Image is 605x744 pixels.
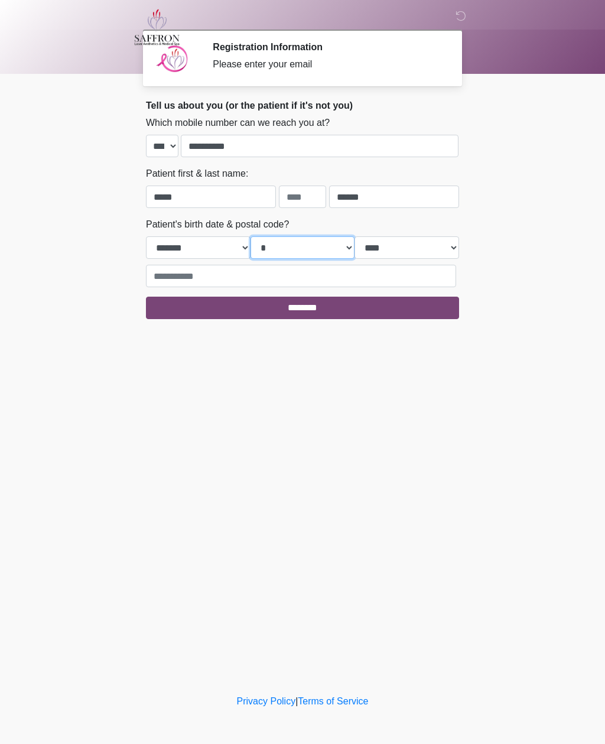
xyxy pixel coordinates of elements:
div: Please enter your email [213,57,441,72]
img: Saffron Laser Aesthetics and Medical Spa Logo [134,9,180,46]
label: Which mobile number can we reach you at? [146,116,330,130]
label: Patient first & last name: [146,167,248,181]
img: Agent Avatar [155,41,190,77]
a: Privacy Policy [237,696,296,706]
label: Patient's birth date & postal code? [146,217,289,232]
a: Terms of Service [298,696,368,706]
a: | [295,696,298,706]
h2: Tell us about you (or the patient if it's not you) [146,100,459,111]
